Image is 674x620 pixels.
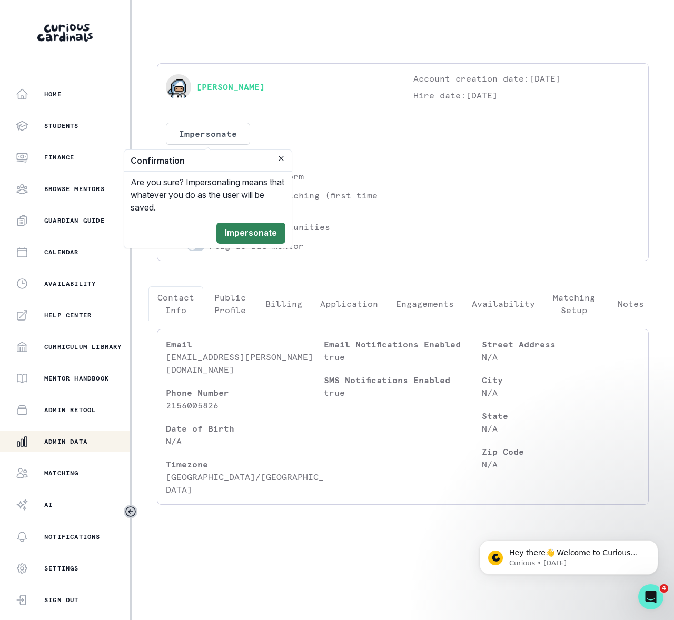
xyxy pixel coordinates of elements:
p: 2156005826 [166,399,324,412]
p: Contact Info [157,291,194,316]
p: Account creation date: [DATE] [413,72,640,85]
p: SMS Notifications Enabled [324,374,482,386]
p: N/A [482,458,640,471]
p: Billing [265,297,302,310]
p: Engagements [396,297,454,310]
p: Browse Mentors [44,185,105,193]
p: Matching [44,469,79,477]
p: Curriculum Library [44,343,122,351]
p: Matching Setup [553,291,595,316]
p: Finance [44,153,74,162]
p: Email Notifications Enabled [324,338,482,351]
p: Availability [472,297,535,310]
button: Close [275,152,288,165]
p: Email [166,338,324,351]
p: Public Profile [212,291,247,316]
p: Sign Out [44,596,79,604]
button: Toggle sidebar [124,505,137,518]
iframe: Intercom notifications message [463,518,674,592]
p: Mentor Handbook [44,374,109,383]
p: Phone Number [166,386,324,399]
p: [EMAIL_ADDRESS][PERSON_NAME][DOMAIN_NAME] [166,351,324,376]
p: City [482,374,640,386]
p: Settings [44,564,79,573]
p: Availability [44,279,96,288]
header: Confirmation [124,150,292,172]
p: Application [320,297,378,310]
p: Date of Birth [166,422,324,435]
p: Guardian Guide [44,216,105,225]
p: Students [44,122,79,130]
p: Admin Data [44,437,87,446]
p: Zip Code [482,445,640,458]
p: N/A [482,422,640,435]
button: Impersonate [216,223,285,244]
p: N/A [166,435,324,447]
p: Admin Retool [44,406,96,414]
p: Home [44,90,62,98]
p: Notifications [44,533,101,541]
a: [PERSON_NAME] [196,81,265,93]
p: Timezone [166,458,324,471]
button: Impersonate [166,123,250,145]
p: Street Address [482,338,640,351]
p: N/A [482,386,640,399]
p: Calendar [44,248,79,256]
span: 4 [660,584,668,593]
p: true [324,386,482,399]
div: Are you sure? Impersonating means that whatever you do as the user will be saved. [124,172,292,218]
iframe: Intercom live chat [638,584,663,609]
p: Hire date: [DATE] [413,89,640,102]
img: Curious Cardinals Logo [37,24,93,42]
p: Help Center [44,311,92,319]
p: AI [44,501,53,509]
p: true [324,351,482,363]
p: State [482,409,640,422]
p: Eligible for matching (first time on [DATE]) [209,189,392,214]
p: Notes [618,297,644,310]
p: [GEOGRAPHIC_DATA]/[GEOGRAPHIC_DATA] [166,471,324,496]
p: N/A [482,351,640,363]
